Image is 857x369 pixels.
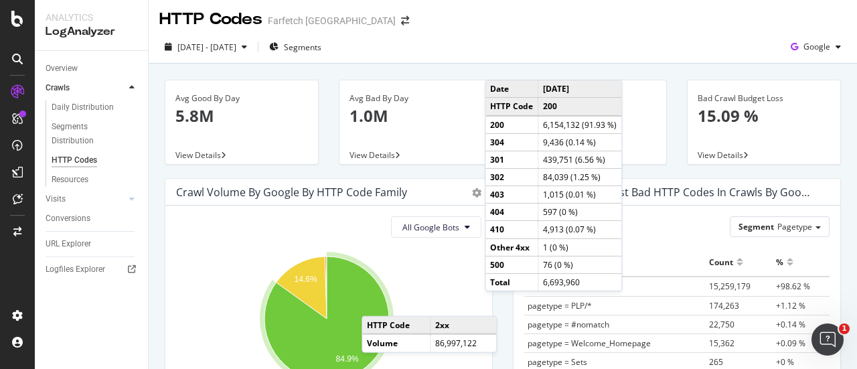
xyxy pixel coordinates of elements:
[295,275,317,285] text: 14.6%
[776,300,805,311] span: +1.12 %
[52,153,97,167] div: HTTP Codes
[776,281,810,292] span: +98.62 %
[159,36,252,58] button: [DATE] - [DATE]
[776,251,783,273] div: %
[698,149,743,161] span: View Details
[709,281,751,292] span: 15,259,179
[776,356,794,368] span: +0 %
[46,81,125,95] a: Crawls
[485,256,538,273] td: 500
[485,204,538,221] td: 404
[46,237,91,251] div: URL Explorer
[431,334,497,352] td: 86,997,122
[709,251,733,273] div: Count
[709,319,734,330] span: 22,750
[538,116,622,134] td: 6,154,132 (91.93 %)
[46,24,137,40] div: LogAnalyzer
[485,186,538,204] td: 403
[485,168,538,186] td: 302
[528,356,587,368] span: pagetype = Sets
[524,186,809,199] div: Segments with most bad HTTP codes in Crawls by google
[528,319,609,330] span: pagetype = #nomatch
[46,237,139,251] a: URL Explorer
[485,221,538,238] td: 410
[485,273,538,291] td: Total
[349,149,395,161] span: View Details
[538,221,622,238] td: 4,913 (0.07 %)
[46,192,125,206] a: Visits
[485,80,538,98] td: Date
[402,222,459,233] span: All Google Bots
[538,80,622,98] td: [DATE]
[52,153,139,167] a: HTTP Codes
[839,323,850,334] span: 1
[538,204,622,221] td: 597 (0 %)
[176,186,407,199] div: Crawl Volume by google by HTTP Code Family
[811,323,844,356] iframe: Intercom live chat
[46,81,70,95] div: Crawls
[52,173,88,187] div: Resources
[538,98,622,116] td: 200
[538,133,622,151] td: 9,436 (0.14 %)
[264,36,327,58] button: Segments
[528,338,651,349] span: pagetype = Welcome_Homepage
[362,334,430,352] td: Volume
[776,319,805,330] span: +0.14 %
[284,42,321,53] span: Segments
[52,100,139,115] a: Daily Distribution
[52,120,126,148] div: Segments Distribution
[485,133,538,151] td: 304
[709,356,723,368] span: 265
[52,173,139,187] a: Resources
[698,92,830,104] div: Bad Crawl Budget Loss
[46,263,139,277] a: Logfiles Explorer
[738,221,774,232] span: Segment
[391,216,481,238] button: All Google Bots
[698,104,830,127] p: 15.09 %
[175,149,221,161] span: View Details
[52,120,139,148] a: Segments Distribution
[785,36,846,58] button: Google
[46,263,105,277] div: Logfiles Explorer
[159,8,262,31] div: HTTP Codes
[485,98,538,116] td: HTTP Code
[46,212,139,226] a: Conversions
[538,151,622,168] td: 439,751 (6.56 %)
[46,212,90,226] div: Conversions
[803,41,830,52] span: Google
[538,273,622,291] td: 6,693,960
[709,338,734,349] span: 15,362
[776,338,805,349] span: +0.09 %
[485,116,538,134] td: 200
[46,62,139,76] a: Overview
[431,317,497,334] td: 2xx
[349,104,482,127] p: 1.0M
[528,300,592,311] span: pagetype = PLP/*
[538,238,622,256] td: 1 (0 %)
[485,238,538,256] td: Other 4xx
[777,221,812,232] span: Pagetype
[401,16,409,25] div: arrow-right-arrow-left
[362,317,430,334] td: HTTP Code
[46,192,66,206] div: Visits
[485,151,538,168] td: 301
[52,100,114,115] div: Daily Distribution
[46,11,137,24] div: Analytics
[349,92,482,104] div: Avg Bad By Day
[268,14,396,27] div: Farfetch [GEOGRAPHIC_DATA]
[175,92,308,104] div: Avg Good By Day
[538,186,622,204] td: 1,015 (0.01 %)
[538,256,622,273] td: 76 (0 %)
[175,104,308,127] p: 5.8M
[538,168,622,186] td: 84,039 (1.25 %)
[336,354,359,364] text: 84.9%
[46,62,78,76] div: Overview
[177,42,236,53] span: [DATE] - [DATE]
[472,188,481,198] div: gear
[709,300,739,311] span: 174,263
